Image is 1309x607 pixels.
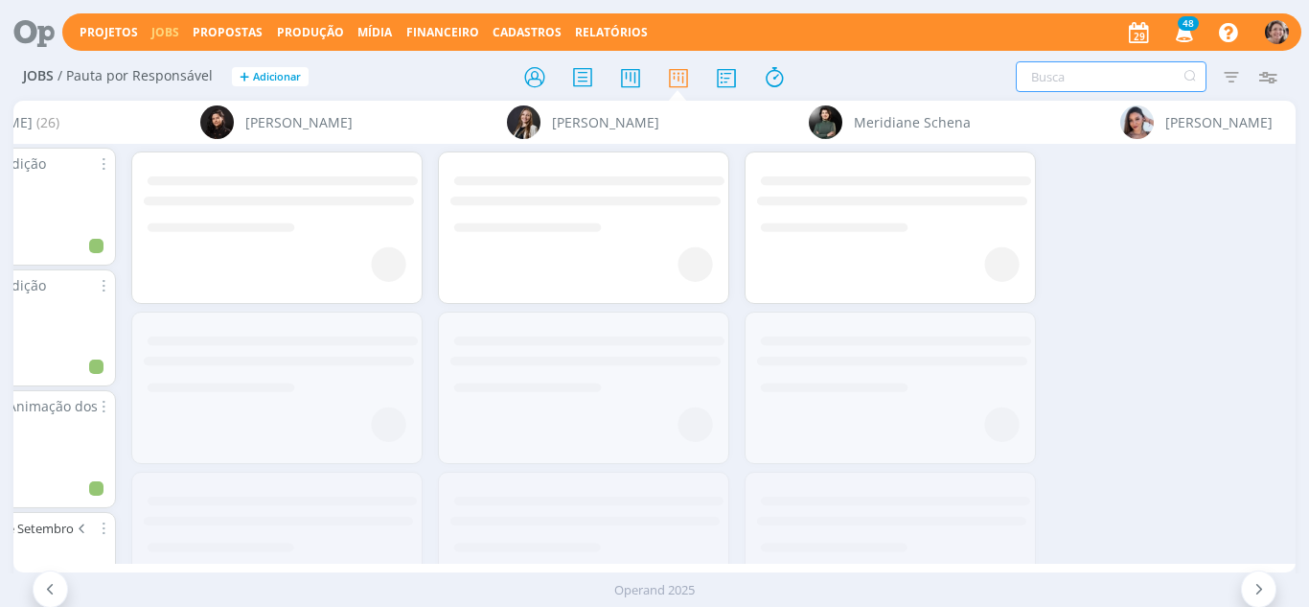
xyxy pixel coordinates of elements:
[575,24,648,40] a: Relatórios
[854,112,971,132] span: Meridiane Schena
[23,68,54,84] span: Jobs
[352,25,398,40] button: Mídia
[552,112,659,132] span: [PERSON_NAME]
[1165,112,1273,132] span: [PERSON_NAME]
[57,68,213,84] span: / Pauta por Responsável
[187,25,268,40] button: Propostas
[1120,105,1154,139] img: N
[240,67,249,87] span: +
[80,24,138,40] a: Projetos
[401,25,485,40] button: Financeiro
[507,105,540,139] img: L
[36,112,59,132] span: (26)
[74,25,144,40] button: Projetos
[146,25,185,40] button: Jobs
[200,105,234,139] img: L
[1178,16,1199,31] span: 48
[232,67,309,87] button: +Adicionar
[271,25,350,40] button: Produção
[151,24,179,40] a: Jobs
[193,24,263,40] span: Propostas
[245,112,353,132] span: [PERSON_NAME]
[569,25,654,40] button: Relatórios
[809,105,842,139] img: M
[277,24,344,40] a: Produção
[1265,20,1289,44] img: A
[487,25,567,40] button: Cadastros
[253,71,301,83] span: Adicionar
[357,24,392,40] a: Mídia
[1264,15,1290,49] button: A
[493,24,562,40] span: Cadastros
[406,24,479,40] a: Financeiro
[1163,15,1203,50] button: 48
[1016,61,1206,92] input: Busca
